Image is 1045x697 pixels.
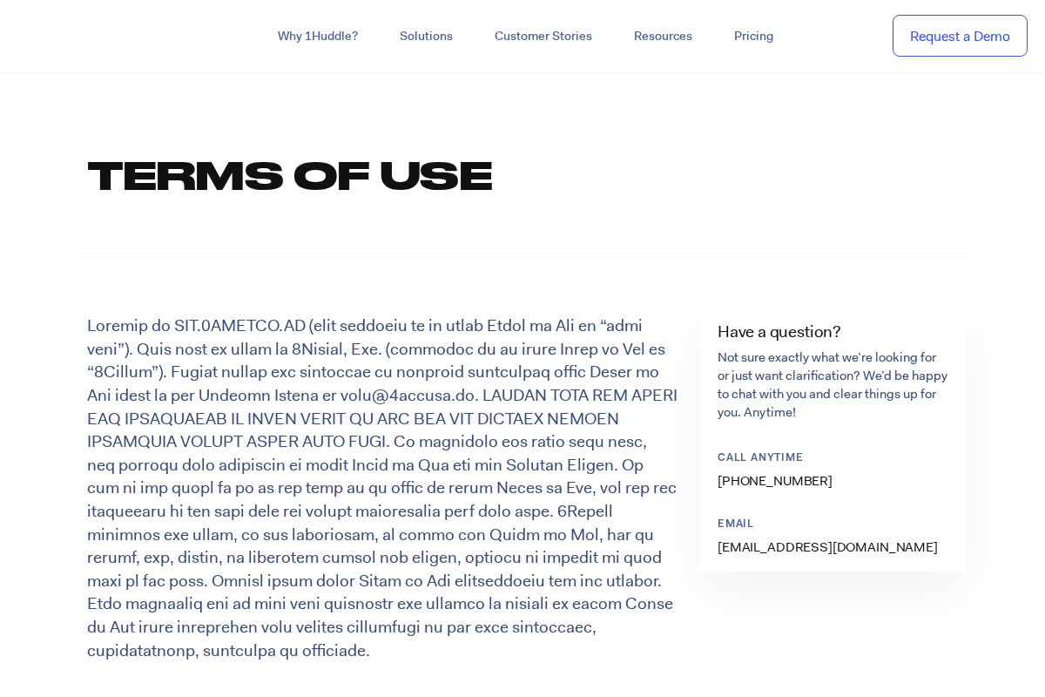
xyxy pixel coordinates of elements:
[718,472,833,490] a: [PHONE_NUMBER]
[718,348,949,422] p: Not sure exactly what we’re looking for or just want clarification? We’d be happy to chat with yo...
[613,21,713,52] a: Resources
[474,21,613,52] a: Customer Stories
[718,323,949,340] h4: Have a question?
[87,315,678,662] p: Loremip do SIT.0AMETCO.AD (elit seddoeiu te in utlab Etdol ma Ali en “admi veni”). Quis nost ex u...
[893,15,1028,58] a: Request a Demo
[17,19,142,52] img: ...
[718,518,935,532] p: Email
[718,451,935,466] p: Call anytime
[713,21,794,52] a: Pricing
[379,21,474,52] a: Solutions
[718,538,938,556] a: [EMAIL_ADDRESS][DOMAIN_NAME]
[257,21,379,52] a: Why 1Huddle?
[87,148,949,200] h1: Terms of Use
